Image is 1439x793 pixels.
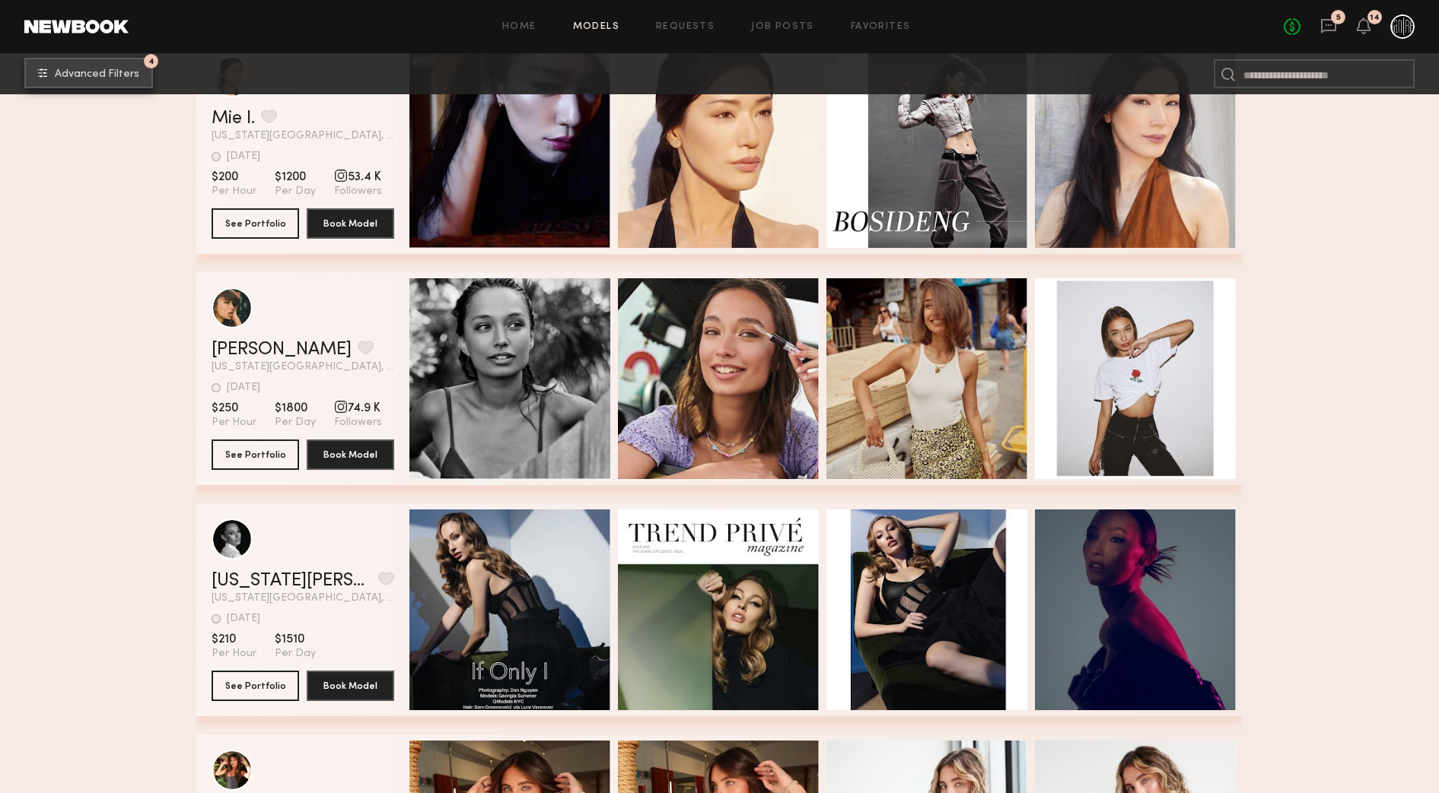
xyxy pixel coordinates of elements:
div: [DATE] [227,382,260,393]
span: 4 [148,58,154,65]
a: [PERSON_NAME] [212,341,352,359]
button: See Portfolio [212,671,299,701]
button: Book Model [307,671,394,701]
span: $200 [212,170,256,185]
span: [US_STATE][GEOGRAPHIC_DATA], [GEOGRAPHIC_DATA] [212,362,394,373]
button: See Portfolio [212,208,299,239]
span: Per Hour [212,416,256,430]
a: Models [573,22,619,32]
span: 74.9 K [334,401,382,416]
span: $1200 [275,170,316,185]
div: [DATE] [227,151,260,162]
div: 5 [1336,14,1341,22]
span: Advanced Filters [55,69,139,80]
button: Book Model [307,439,394,470]
a: Home [502,22,536,32]
span: Per Hour [212,185,256,198]
span: [US_STATE][GEOGRAPHIC_DATA], [GEOGRAPHIC_DATA] [212,593,394,604]
div: [DATE] [227,614,260,624]
span: Per Day [275,416,316,430]
button: 4Advanced Filters [24,58,153,88]
a: Requests [656,22,715,32]
button: Book Model [307,208,394,239]
a: 5 [1320,17,1337,36]
span: Per Hour [212,647,256,661]
span: 53.4 K [334,170,382,185]
a: Job Posts [751,22,814,32]
span: [US_STATE][GEOGRAPHIC_DATA], [GEOGRAPHIC_DATA] [212,131,394,141]
a: Favorites [851,22,911,32]
span: $1510 [275,632,316,647]
a: Mie I. [212,109,255,128]
span: Followers [334,416,382,430]
span: Per Day [275,185,316,198]
button: See Portfolio [212,439,299,470]
a: [US_STATE][PERSON_NAME] [212,572,372,590]
span: $210 [212,632,256,647]
span: Followers [334,185,382,198]
span: $1800 [275,401,316,416]
div: 14 [1370,14,1380,22]
span: Per Day [275,647,316,661]
span: $250 [212,401,256,416]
